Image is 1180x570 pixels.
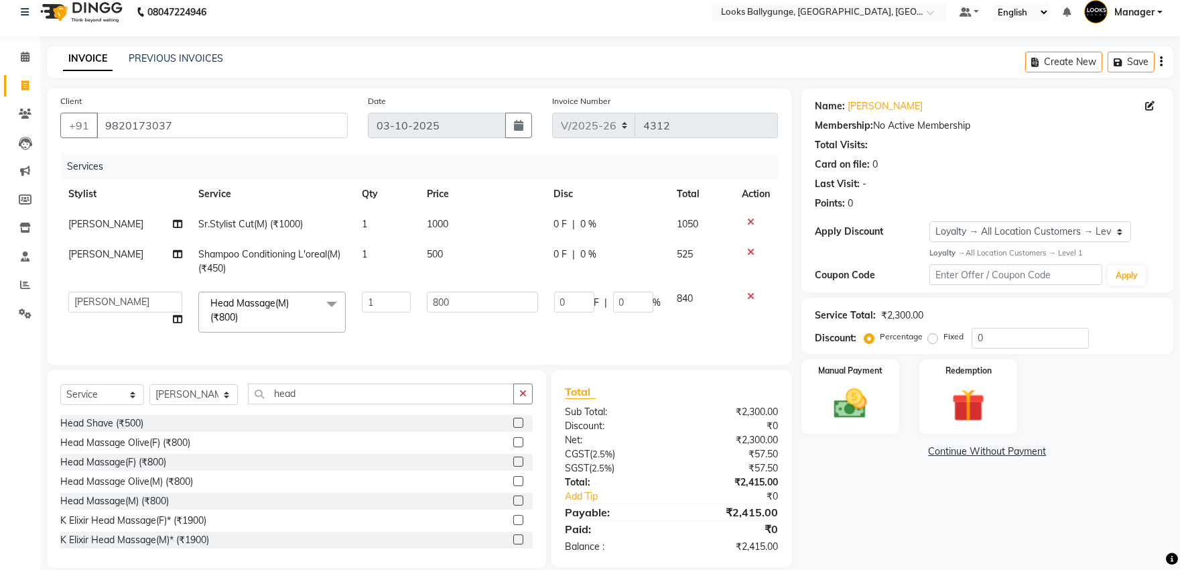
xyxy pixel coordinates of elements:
[368,95,386,107] label: Date
[815,331,856,345] div: Discount:
[881,308,923,323] div: ₹2,300.00
[565,385,596,399] span: Total
[362,218,367,230] span: 1
[671,504,788,520] div: ₹2,415.00
[552,95,610,107] label: Invoice Number
[671,405,788,419] div: ₹2,300.00
[804,445,1171,459] a: Continue Without Payment
[60,95,82,107] label: Client
[815,225,930,239] div: Apply Discount
[945,365,992,377] label: Redemption
[198,248,340,274] span: Shampoo Conditioning L'oreal(M) (₹450)
[815,268,930,282] div: Coupon Code
[546,179,669,209] th: Disc
[677,248,694,260] span: 525
[555,405,671,419] div: Sub Total:
[691,490,788,504] div: ₹0
[818,365,882,377] label: Manual Payment
[929,247,1160,259] div: All Location Customers → Level 1
[862,177,866,191] div: -
[815,308,876,323] div: Service Total:
[1114,5,1155,19] span: Manager
[573,217,576,231] span: |
[677,292,694,304] span: 840
[555,490,691,504] a: Add Tip
[872,158,878,172] div: 0
[880,331,923,343] label: Percentage
[677,218,699,230] span: 1050
[671,521,788,537] div: ₹0
[848,99,923,113] a: [PERSON_NAME]
[555,433,671,447] div: Net:
[60,436,190,450] div: Head Massage Olive(F) (₹800)
[60,494,169,508] div: Head Massage(M) (₹800)
[815,177,860,191] div: Last Visit:
[815,196,845,211] div: Points:
[60,179,190,209] th: Stylist
[581,217,597,231] span: 0 %
[68,218,143,230] span: [PERSON_NAME]
[555,521,671,537] div: Paid:
[734,179,778,209] th: Action
[554,247,568,262] span: 0 F
[824,385,877,423] img: _cash.svg
[1108,52,1155,72] button: Save
[555,419,671,433] div: Discount:
[581,247,597,262] span: 0 %
[427,248,443,260] span: 500
[592,449,612,459] span: 2.5%
[671,419,788,433] div: ₹0
[554,217,568,231] span: 0 F
[929,264,1102,285] input: Enter Offer / Coupon Code
[555,461,671,475] div: ( )
[129,52,223,64] a: PREVIOUS INVOICES
[60,416,143,431] div: Head Shave (₹500)
[848,196,853,211] div: 0
[60,533,209,547] div: K Elixir Head Massage(M)* (₹1900)
[815,99,845,113] div: Name:
[60,514,206,528] div: K Elixir Head Massage(F)* (₹1900)
[60,455,166,469] div: Head Massage(F) (₹800)
[198,218,303,230] span: Sr.Stylist Cut(M) (₹1000)
[362,248,367,260] span: 1
[671,433,788,447] div: ₹2,300.00
[592,463,612,473] span: 2.5%
[238,311,244,323] a: x
[248,384,514,404] input: Search or Scan
[815,138,868,152] div: Total Visits:
[62,154,788,179] div: Services
[419,179,545,209] th: Price
[565,462,589,474] span: SGST
[929,248,965,258] strong: Loyalty →
[210,297,289,323] span: Head Massage(M) (₹800)
[671,540,788,554] div: ₹2,415.00
[354,179,419,209] th: Qty
[671,475,788,490] div: ₹2,415.00
[60,475,193,489] div: Head Massage Olive(M) (₹800)
[1025,52,1102,72] button: Create New
[63,47,113,71] a: INVOICE
[555,504,671,520] div: Payable:
[565,448,590,460] span: CGST
[1108,266,1146,286] button: Apply
[669,179,734,209] th: Total
[96,113,348,138] input: Search by Name/Mobile/Email/Code
[555,540,671,554] div: Balance :
[605,296,608,310] span: |
[815,119,873,133] div: Membership:
[653,296,661,310] span: %
[60,113,98,138] button: +91
[943,331,964,343] label: Fixed
[190,179,354,209] th: Service
[671,461,788,475] div: ₹57.50
[941,385,995,426] img: _gift.svg
[427,218,448,230] span: 1000
[555,475,671,490] div: Total:
[573,247,576,262] span: |
[815,119,1160,133] div: No Active Membership
[594,296,600,310] span: F
[815,158,870,172] div: Card on file:
[555,447,671,461] div: ( )
[68,248,143,260] span: [PERSON_NAME]
[671,447,788,461] div: ₹57.50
